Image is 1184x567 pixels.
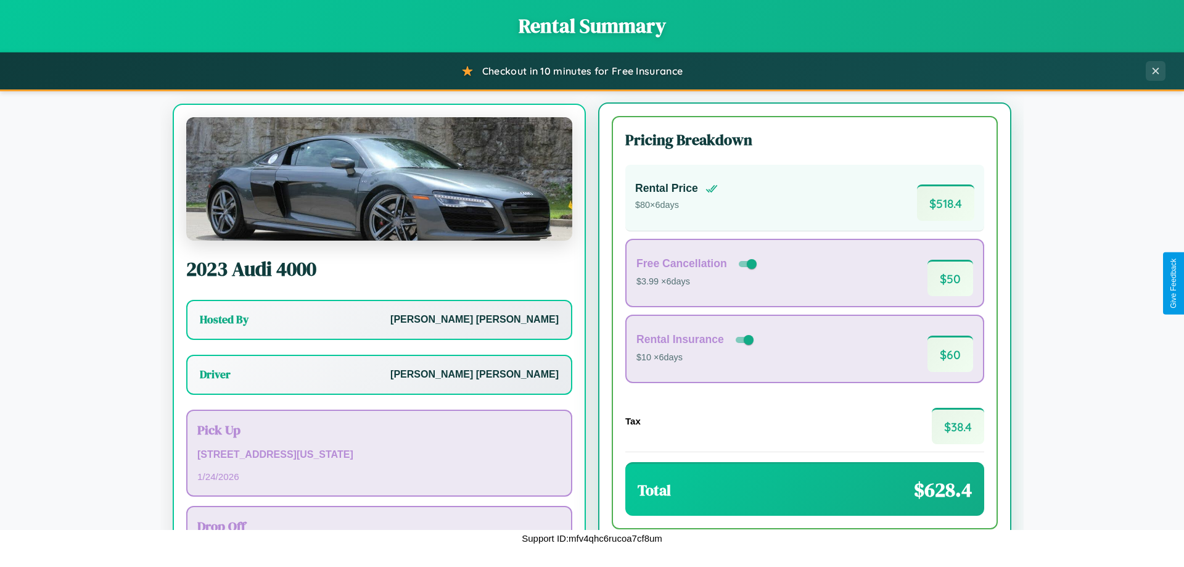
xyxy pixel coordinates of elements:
p: [STREET_ADDRESS][US_STATE] [197,446,561,464]
p: [PERSON_NAME] [PERSON_NAME] [390,366,559,384]
h3: Hosted By [200,312,249,327]
p: 1 / 24 / 2026 [197,468,561,485]
p: $ 80 × 6 days [635,197,718,213]
h3: Pricing Breakdown [625,130,984,150]
p: Support ID: mfv4qhc6rucoa7cf8um [522,530,662,547]
h4: Free Cancellation [636,257,727,270]
p: $10 × 6 days [636,350,756,366]
div: Give Feedback [1169,259,1178,308]
h3: Driver [200,367,231,382]
p: $3.99 × 6 days [636,274,759,290]
span: $ 518.4 [917,184,974,221]
img: Audi 4000 [186,117,572,241]
span: $ 60 [927,336,973,372]
h3: Pick Up [197,421,561,439]
span: Checkout in 10 minutes for Free Insurance [482,65,683,77]
h3: Drop Off [197,517,561,535]
h4: Tax [625,416,641,426]
h4: Rental Price [635,182,698,195]
span: $ 50 [927,260,973,296]
p: [PERSON_NAME] [PERSON_NAME] [390,311,559,329]
h1: Rental Summary [12,12,1172,39]
h2: 2023 Audi 4000 [186,255,572,283]
span: $ 38.4 [932,408,984,444]
h4: Rental Insurance [636,333,724,346]
span: $ 628.4 [914,476,972,503]
h3: Total [638,480,671,500]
